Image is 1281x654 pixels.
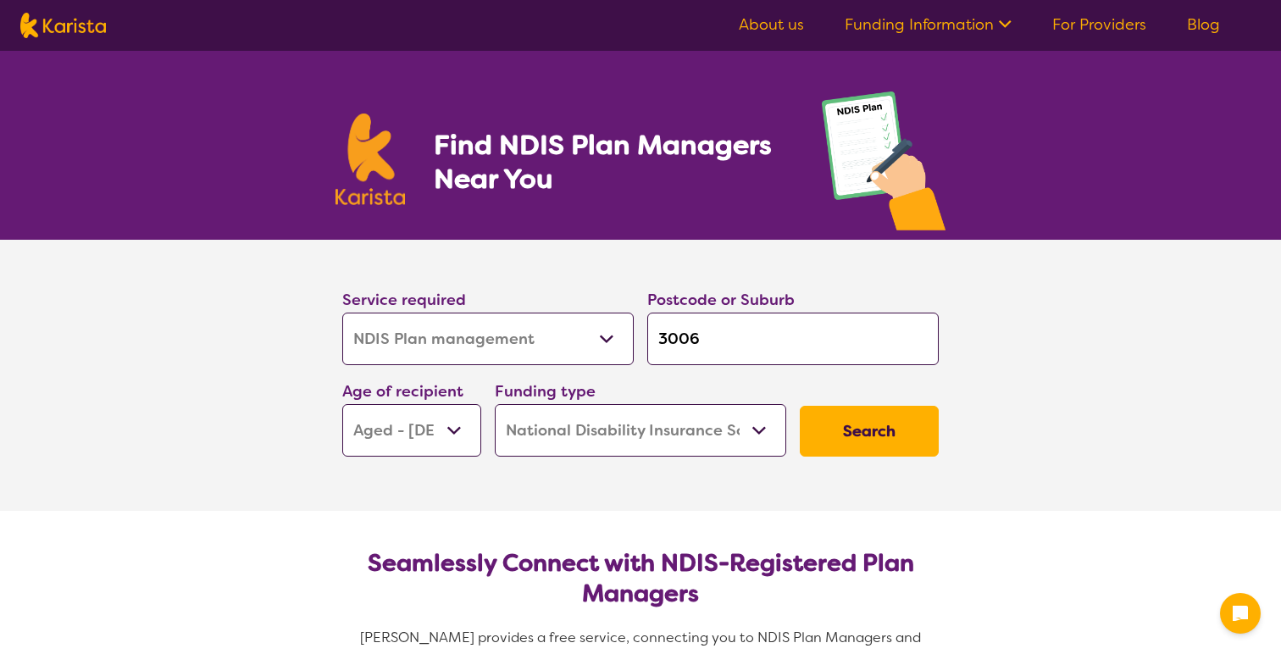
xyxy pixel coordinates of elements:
input: Type [647,313,939,365]
a: About us [739,14,804,35]
h1: Find NDIS Plan Managers Near You [434,128,788,196]
label: Age of recipient [342,381,463,402]
img: Karista logo [20,13,106,38]
a: For Providers [1052,14,1146,35]
h2: Seamlessly Connect with NDIS-Registered Plan Managers [356,548,925,609]
label: Postcode or Suburb [647,290,795,310]
a: Blog [1187,14,1220,35]
label: Service required [342,290,466,310]
img: plan-management [822,91,945,240]
a: Funding Information [845,14,1012,35]
label: Funding type [495,381,596,402]
button: Search [800,406,939,457]
img: Karista logo [335,114,405,205]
